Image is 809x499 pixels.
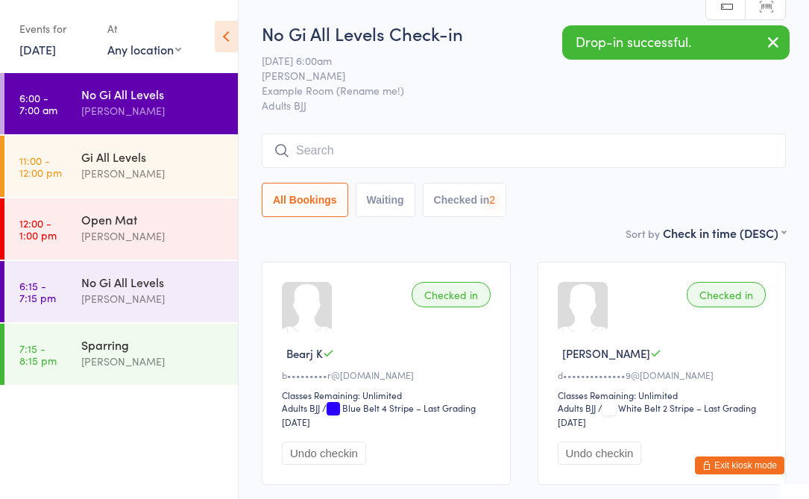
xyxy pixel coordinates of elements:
a: 7:15 -8:15 pmSparring[PERSON_NAME] [4,324,238,385]
time: 6:15 - 7:15 pm [19,280,56,304]
span: / White Belt 2 Stripe – Last Grading [DATE] [558,401,756,428]
a: 6:00 -7:00 amNo Gi All Levels[PERSON_NAME] [4,73,238,134]
button: Checked in2 [423,183,507,217]
time: 11:00 - 12:00 pm [19,154,62,178]
a: 6:15 -7:15 pmNo Gi All Levels[PERSON_NAME] [4,261,238,322]
div: Checked in [687,282,766,307]
span: Bearj K [286,345,323,361]
div: [PERSON_NAME] [81,165,225,182]
div: No Gi All Levels [81,274,225,290]
div: Events for [19,16,92,41]
div: Sparring [81,336,225,353]
span: [PERSON_NAME] [262,68,763,83]
time: 6:00 - 7:00 am [19,92,57,116]
button: All Bookings [262,183,348,217]
button: Undo checkin [282,442,366,465]
div: At [107,16,181,41]
div: Classes Remaining: Unlimited [282,389,495,401]
div: [PERSON_NAME] [81,290,225,307]
time: 12:00 - 1:00 pm [19,217,57,241]
div: d••••••••••••••9@[DOMAIN_NAME] [558,368,771,381]
div: [PERSON_NAME] [81,227,225,245]
button: Undo checkin [558,442,642,465]
div: Any location [107,41,181,57]
a: [DATE] [19,41,56,57]
div: [PERSON_NAME] [81,353,225,370]
span: Example Room (Rename me!) [262,83,763,98]
a: 11:00 -12:00 pmGi All Levels[PERSON_NAME] [4,136,238,197]
div: b•••••••••r@[DOMAIN_NAME] [282,368,495,381]
div: Checked in [412,282,491,307]
button: Exit kiosk mode [695,456,784,474]
div: No Gi All Levels [81,86,225,102]
time: 7:15 - 8:15 pm [19,342,57,366]
div: Open Mat [81,211,225,227]
div: Adults BJJ [282,401,320,414]
div: Check in time (DESC) [663,225,786,241]
div: [PERSON_NAME] [81,102,225,119]
label: Sort by [626,226,660,241]
div: Classes Remaining: Unlimited [558,389,771,401]
div: Gi All Levels [81,148,225,165]
div: 2 [489,194,495,206]
span: / Blue Belt 4 Stripe – Last Grading [DATE] [282,401,476,428]
div: Adults BJJ [558,401,596,414]
input: Search [262,134,786,168]
span: [PERSON_NAME] [562,345,650,361]
div: Drop-in successful. [562,25,790,60]
h2: No Gi All Levels Check-in [262,21,786,45]
span: Adults BJJ [262,98,786,113]
a: 12:00 -1:00 pmOpen Mat[PERSON_NAME] [4,198,238,260]
button: Waiting [356,183,415,217]
span: [DATE] 6:00am [262,53,763,68]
